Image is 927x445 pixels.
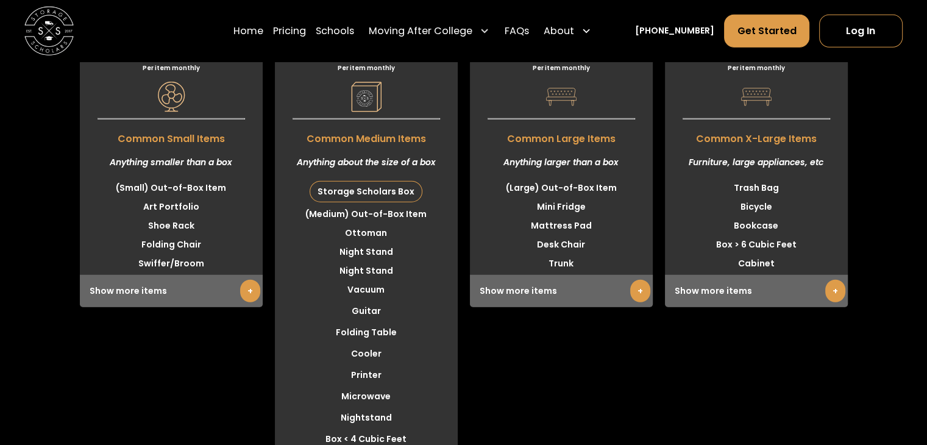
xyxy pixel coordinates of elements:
div: Anything smaller than a box [80,146,263,179]
span: $ [753,37,765,63]
img: Pricing Category Icon [351,82,382,112]
img: Pricing Category Icon [156,82,186,112]
img: Pricing Category Icon [546,82,577,112]
li: Microwave [275,387,458,406]
li: Cooler [275,344,458,363]
li: Trash Bag [665,179,848,198]
div: Show more items [80,275,263,307]
li: Cabinet [665,254,848,273]
span: Common Medium Items [275,126,458,146]
li: Night Stand [275,262,458,280]
img: Pricing Category Icon [741,82,772,112]
li: Nightstand [275,408,458,427]
li: Box > 6 Cubic Feet [665,235,848,254]
div: Per item monthly [665,63,848,73]
li: Folding Chair [80,235,263,254]
span: $ [564,37,576,63]
div: Show more items [470,275,653,307]
li: Shoe Rack [80,216,263,235]
a: Get Started [724,14,809,47]
div: Moving After College [369,23,472,38]
li: Night Stand [275,243,458,262]
a: + [630,280,650,302]
a: Schools [316,13,354,48]
li: Trunk [470,254,653,273]
li: Ottoman [275,224,458,243]
a: Log In [819,14,903,47]
span: $ [179,37,191,63]
span: Common X-Large Items [665,126,848,146]
div: Moving After College [364,13,494,48]
a: Pricing [273,13,306,48]
li: Vacuum [275,280,458,299]
a: Home [233,13,263,48]
div: Per item monthly [275,63,458,73]
li: Guitar [275,302,458,321]
li: Desk Chair [470,235,653,254]
div: Storage Scholars Box [310,182,422,202]
li: Swiffer/Broom [80,254,263,273]
div: About [539,13,596,48]
div: About [544,23,574,38]
a: [PHONE_NUMBER] [635,24,714,37]
img: Storage Scholars main logo [24,6,74,55]
li: Bookcase [665,216,848,235]
li: (Large) Out-of-Box Item [470,179,653,198]
li: Art Portfolio [80,198,263,216]
li: Mini Fridge [470,198,653,216]
span: $ [372,37,384,63]
div: Anything larger than a box [470,146,653,179]
li: Folding Table [275,323,458,342]
div: Show more items [665,275,848,307]
a: + [825,280,845,302]
li: Printer [275,366,458,385]
span: Common Large Items [470,126,653,146]
div: Anything about the size of a box [275,146,458,179]
div: Per item monthly [80,63,263,73]
a: + [240,280,260,302]
div: Furniture, large appliances, etc [665,146,848,179]
li: Mattress Pad [470,216,653,235]
span: Common Small Items [80,126,263,146]
div: Per item monthly [470,63,653,73]
li: (Medium) Out-of-Box Item [275,205,458,224]
li: (Small) Out-of-Box Item [80,179,263,198]
li: Bicycle [665,198,848,216]
a: FAQs [504,13,528,48]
